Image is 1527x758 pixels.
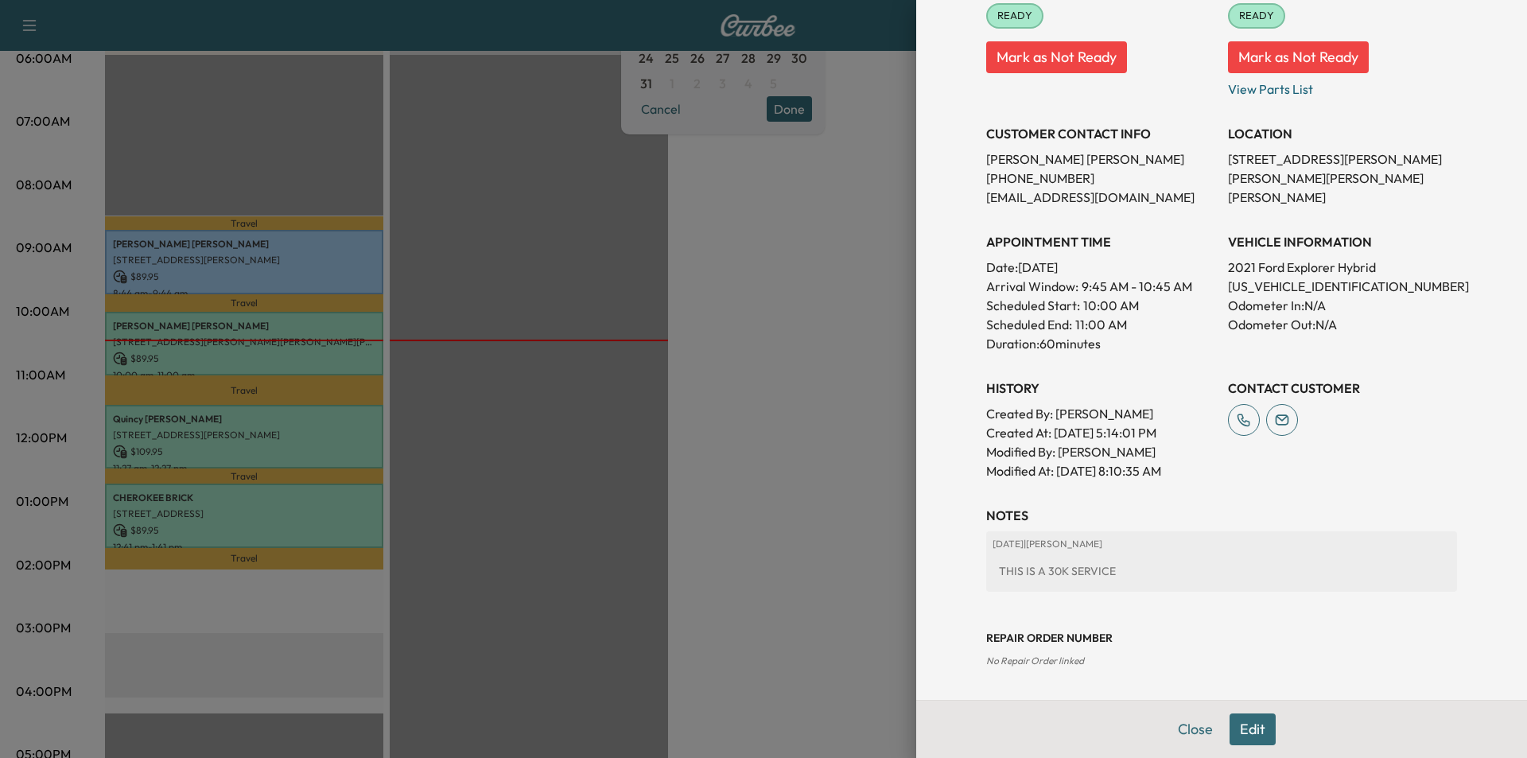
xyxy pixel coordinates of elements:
button: Mark as Not Ready [1228,41,1369,73]
p: Created At : [DATE] 5:14:01 PM [986,423,1215,442]
h3: CUSTOMER CONTACT INFO [986,124,1215,143]
p: View Parts List [1228,73,1457,99]
p: [DATE] | [PERSON_NAME] [993,538,1451,550]
span: 9:45 AM - 10:45 AM [1082,277,1192,296]
p: [PERSON_NAME] [PERSON_NAME] [986,150,1215,169]
h3: CONTACT CUSTOMER [1228,379,1457,398]
p: 10:00 AM [1083,296,1139,315]
p: 2021 Ford Explorer Hybrid [1228,258,1457,277]
p: Modified By : [PERSON_NAME] [986,442,1215,461]
span: READY [1230,8,1284,24]
h3: VEHICLE INFORMATION [1228,232,1457,251]
p: Created By : [PERSON_NAME] [986,404,1215,423]
div: THIS IS A 30K SERVICE [993,557,1451,585]
p: Scheduled Start: [986,296,1080,315]
h3: History [986,379,1215,398]
button: Close [1168,713,1223,745]
p: Date: [DATE] [986,258,1215,277]
span: READY [988,8,1042,24]
p: Odometer Out: N/A [1228,315,1457,334]
p: [US_VEHICLE_IDENTIFICATION_NUMBER] [1228,277,1457,296]
p: [STREET_ADDRESS][PERSON_NAME][PERSON_NAME][PERSON_NAME][PERSON_NAME] [1228,150,1457,207]
button: Mark as Not Ready [986,41,1127,73]
h3: NOTES [986,506,1457,525]
p: Arrival Window: [986,277,1215,296]
p: [PHONE_NUMBER] [986,169,1215,188]
p: Odometer In: N/A [1228,296,1457,315]
p: [EMAIL_ADDRESS][DOMAIN_NAME] [986,188,1215,207]
button: Edit [1230,713,1276,745]
h3: APPOINTMENT TIME [986,232,1215,251]
p: 11:00 AM [1075,315,1127,334]
span: No Repair Order linked [986,655,1084,667]
h3: Repair Order number [986,630,1457,646]
p: Modified At : [DATE] 8:10:35 AM [986,461,1215,480]
p: Duration: 60 minutes [986,334,1215,353]
p: Scheduled End: [986,315,1072,334]
h3: LOCATION [1228,124,1457,143]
